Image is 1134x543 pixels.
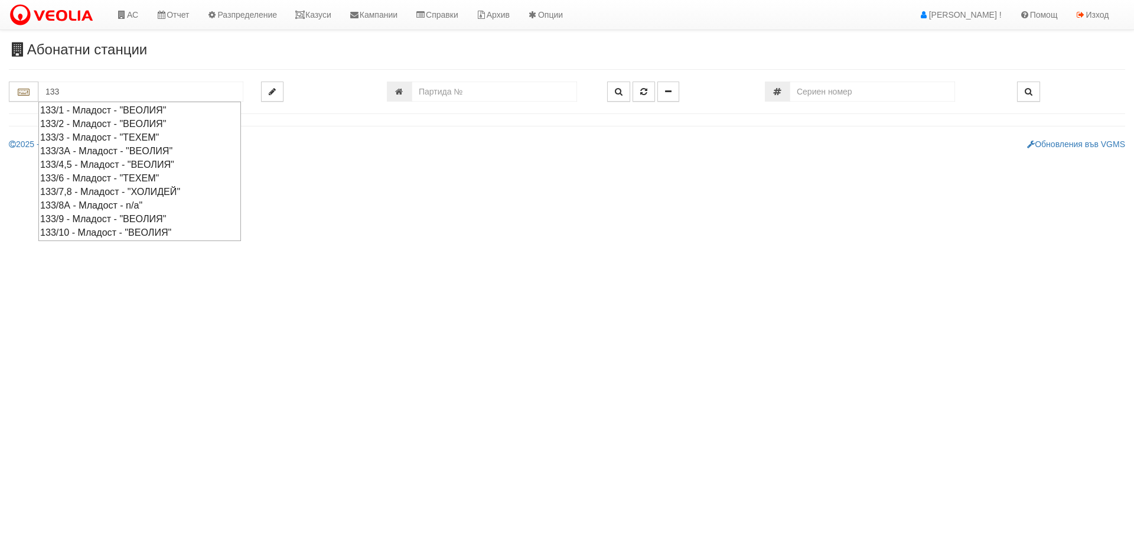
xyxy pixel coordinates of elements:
[40,226,239,239] div: 133/10 - Младост - "ВЕОЛИЯ"
[38,82,243,102] input: Абонатна станция
[9,42,1125,57] h3: Абонатни станции
[40,103,239,117] div: 133/1 - Младост - "ВЕОЛИЯ"
[40,117,239,131] div: 133/2 - Младост - "ВЕОЛИЯ"
[790,82,955,102] input: Сериен номер
[40,144,239,158] div: 133/3А - Младост - "ВЕОЛИЯ"
[40,171,239,185] div: 133/6 - Младост - "ТЕХЕМ"
[9,3,99,28] img: VeoliaLogo.png
[412,82,577,102] input: Партида №
[40,212,239,226] div: 133/9 - Младост - "ВЕОЛИЯ"
[40,158,239,171] div: 133/4,5 - Младост - "ВЕОЛИЯ"
[40,131,239,144] div: 133/3 - Младост - "ТЕХЕМ"
[40,185,239,199] div: 133/7,8 - Младост - "ХОЛИДЕЙ"
[9,139,106,149] a: 2025 - Sintex Group Ltd.
[1027,139,1125,149] a: Обновления във VGMS
[40,199,239,212] div: 133/8А - Младост - n/a"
